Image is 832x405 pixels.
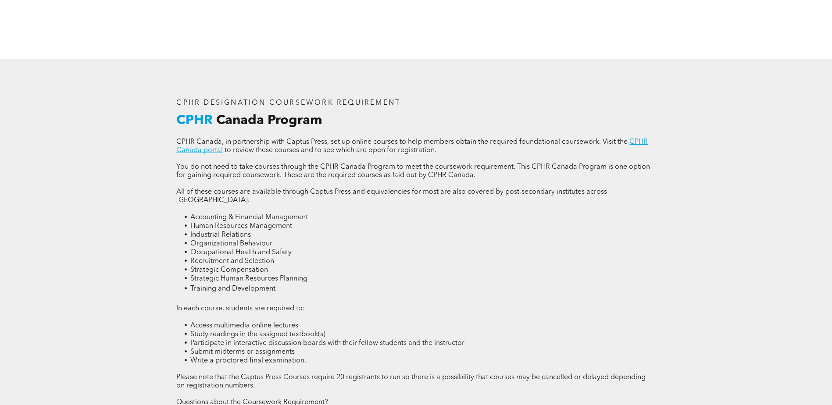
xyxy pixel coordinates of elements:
[190,357,306,364] span: Write a proctored final examination.
[216,114,322,127] span: Canada Program
[190,348,295,355] span: Submit midterms or assignments
[190,340,464,347] span: Participate in interactive discussion boards with their fellow students and the instructor
[176,139,628,146] span: CPHR Canada, in partnership with Captus Press, set up online courses to help members obtain the r...
[190,223,292,230] span: Human Resources Management
[190,214,308,221] span: Accounting & Financial Management
[176,374,646,389] span: Please note that the Captus Press Courses require 20 registrants to run so there is a possibility...
[176,305,305,312] span: In each course, students are required to:
[190,275,307,282] span: Strategic Human Resources Planning
[176,163,650,179] span: You do not need to take courses through the CPHR Canada Program to meet the coursework requiremen...
[176,188,607,204] span: All of these courses are available through Captus Press and equivalencies for most are also cover...
[190,249,292,256] span: Occupational Health and Safety
[190,240,272,247] span: Organizational Behaviour
[225,147,436,154] span: to review these courses and to see which are open for registration.
[190,231,251,238] span: Industrial Relations
[176,114,213,127] span: CPHR
[190,266,268,274] span: Strategic Compensation
[190,322,298,329] span: Access multimedia online lectures
[190,285,275,292] span: Training and Development
[190,258,274,265] span: Recruitment and Selection
[176,99,400,107] span: CPHR DESIGNATION COURSEWORK REQUIREMENT
[190,331,325,338] span: Study readings in the assigned textbook(s)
